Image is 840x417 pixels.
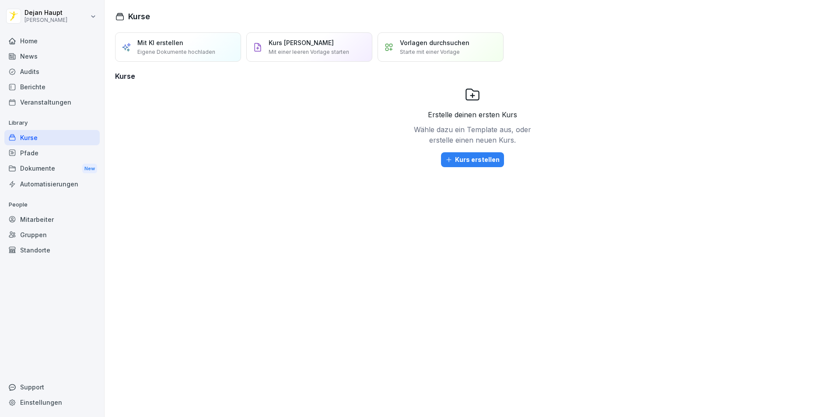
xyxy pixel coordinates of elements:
a: News [4,49,100,64]
p: Vorlagen durchsuchen [400,38,469,47]
a: Pfade [4,145,100,161]
a: Gruppen [4,227,100,242]
p: Starte mit einer Vorlage [400,48,460,56]
p: Kurs [PERSON_NAME] [269,38,334,47]
div: New [82,164,97,174]
p: Eigene Dokumente hochladen [137,48,215,56]
div: Dokumente [4,161,100,177]
p: People [4,198,100,212]
p: Library [4,116,100,130]
a: Einstellungen [4,395,100,410]
a: Automatisierungen [4,176,100,192]
div: Kurs erstellen [445,155,500,165]
a: Home [4,33,100,49]
p: Erstelle deinen ersten Kurs [428,109,517,120]
a: Mitarbeiter [4,212,100,227]
h1: Kurse [128,11,150,22]
h3: Kurse [115,71,829,81]
p: Wähle dazu ein Template aus, oder erstelle einen neuen Kurs. [411,124,534,145]
a: Audits [4,64,100,79]
a: Veranstaltungen [4,95,100,110]
div: Support [4,379,100,395]
p: Mit KI erstellen [137,38,183,47]
button: Kurs erstellen [441,152,504,167]
a: Kurse [4,130,100,145]
a: DokumenteNew [4,161,100,177]
p: Mit einer leeren Vorlage starten [269,48,349,56]
a: Standorte [4,242,100,258]
p: Dejan Haupt [24,9,67,17]
a: Berichte [4,79,100,95]
p: [PERSON_NAME] [24,17,67,23]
